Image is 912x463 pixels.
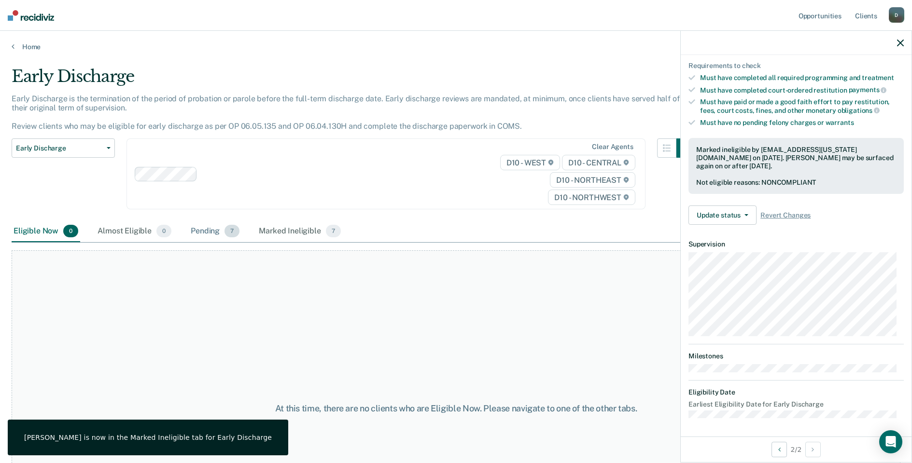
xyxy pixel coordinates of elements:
span: 0 [156,225,171,237]
a: Home [12,42,900,51]
div: Almost Eligible [96,221,173,242]
span: 0 [63,225,78,237]
div: Must have completed court-ordered restitution [700,86,904,95]
div: Marked Ineligible [257,221,343,242]
div: [PERSON_NAME] is now in the Marked Ineligible tab for Early Discharge [24,433,272,442]
dt: Earliest Eligibility Date for Early Discharge [688,400,904,409]
span: 7 [326,225,341,237]
button: Update status [688,205,757,225]
span: D10 - WEST [500,155,560,170]
span: warrants [826,119,854,126]
div: Must have completed all required programming and [700,74,904,82]
button: Previous Opportunity [772,442,787,457]
button: Next Opportunity [805,442,821,457]
dt: Eligibility Date [688,388,904,396]
div: At this time, there are no clients who are Eligible Now. Please navigate to one of the other tabs. [234,403,678,414]
div: Clear agents [592,143,633,151]
span: Revert Changes [760,211,811,219]
dt: Supervision [688,240,904,248]
span: payments [849,86,887,94]
span: 7 [224,225,239,237]
img: Recidiviz [8,10,54,21]
div: Pending [189,221,241,242]
span: D10 - CENTRAL [562,155,635,170]
span: D10 - NORTHEAST [550,172,635,188]
dt: Milestones [688,352,904,360]
span: obligations [838,107,880,114]
div: 2 / 2 [681,436,912,462]
div: Not eligible reasons: NONCOMPLIANT [696,178,896,187]
p: Early Discharge is the termination of the period of probation or parole before the full-term disc... [12,94,679,131]
span: treatment [862,74,894,82]
div: D [889,7,904,23]
div: Must have paid or made a good faith effort to pay restitution, fees, court costs, fines, and othe... [700,98,904,114]
div: Open Intercom Messenger [879,430,902,453]
div: Requirements to check [688,62,904,70]
div: Early Discharge [12,67,696,94]
div: Must have no pending felony charges or [700,119,904,127]
span: D10 - NORTHWEST [548,190,635,205]
div: Eligible Now [12,221,80,242]
div: Marked ineligible by [EMAIL_ADDRESS][US_STATE][DOMAIN_NAME] on [DATE]. [PERSON_NAME] may be surfa... [696,146,896,170]
span: Early Discharge [16,144,103,152]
